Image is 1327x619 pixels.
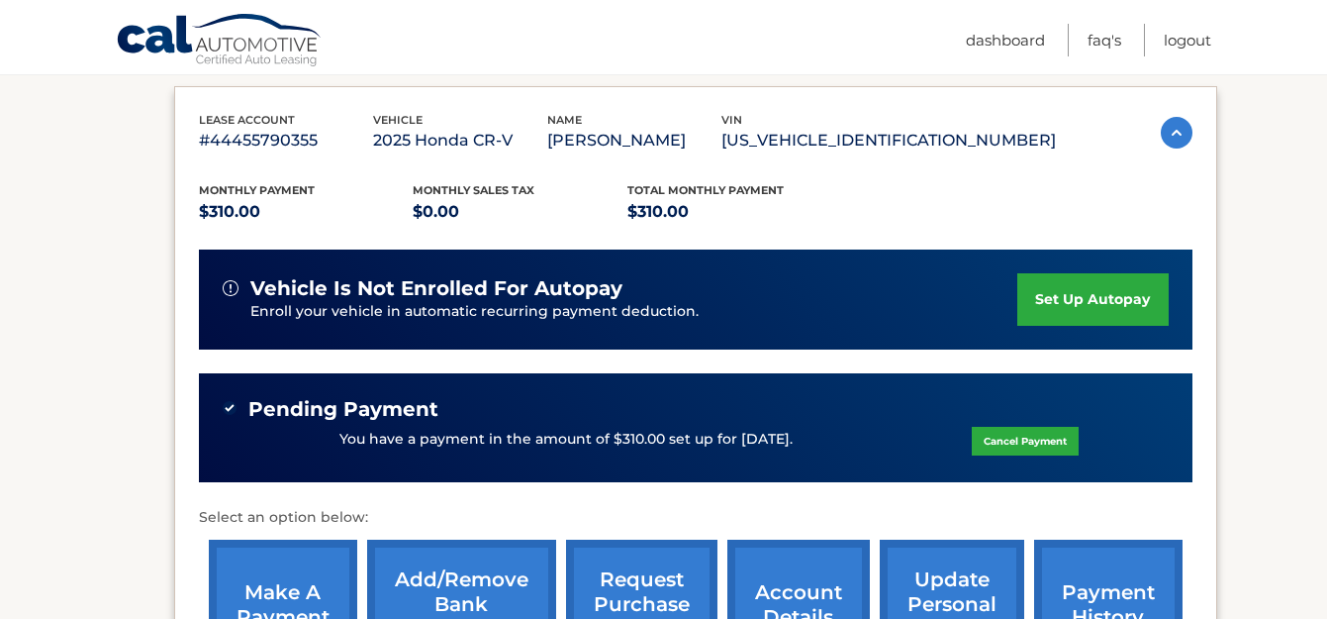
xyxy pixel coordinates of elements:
[627,183,784,197] span: Total Monthly Payment
[116,13,324,70] a: Cal Automotive
[223,401,237,415] img: check-green.svg
[250,301,1018,323] p: Enroll your vehicle in automatic recurring payment deduction.
[972,427,1079,456] a: Cancel Payment
[721,113,742,127] span: vin
[966,24,1045,56] a: Dashboard
[547,113,582,127] span: name
[373,113,423,127] span: vehicle
[1161,117,1192,149] img: accordion-active.svg
[1088,24,1121,56] a: FAQ's
[721,127,1056,155] p: [US_VEHICLE_IDENTIFICATION_NUMBER]
[199,183,315,197] span: Monthly Payment
[413,198,627,226] p: $0.00
[413,183,534,197] span: Monthly sales Tax
[1164,24,1211,56] a: Logout
[199,113,295,127] span: lease account
[547,127,721,155] p: [PERSON_NAME]
[199,127,373,155] p: #44455790355
[339,429,793,451] p: You have a payment in the amount of $310.00 set up for [DATE].
[1017,273,1168,326] a: set up autopay
[248,397,438,422] span: Pending Payment
[627,198,842,226] p: $310.00
[250,276,622,301] span: vehicle is not enrolled for autopay
[199,198,414,226] p: $310.00
[223,280,238,296] img: alert-white.svg
[373,127,547,155] p: 2025 Honda CR-V
[199,506,1192,530] p: Select an option below:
